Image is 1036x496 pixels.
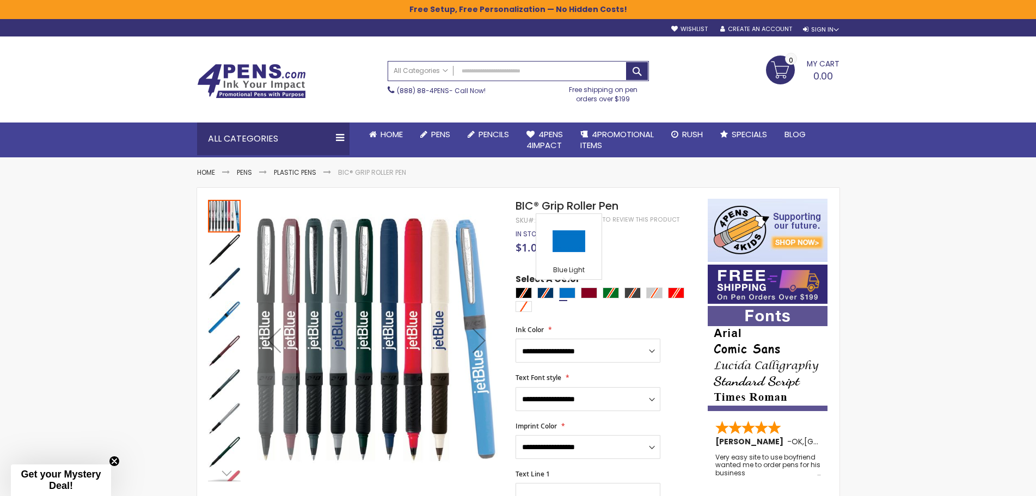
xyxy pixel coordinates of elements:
[479,128,509,140] span: Pencils
[197,168,215,177] a: Home
[208,401,242,435] div: BIC® Grip Roller Pen
[708,265,827,304] img: Free shipping on orders over $199
[516,229,545,238] span: In stock
[208,199,242,232] div: BIC® Grip Roller Pen
[518,123,572,158] a: 4Pens4impact
[526,128,563,151] span: 4Pens 4impact
[431,128,450,140] span: Pens
[237,168,252,177] a: Pens
[803,26,839,34] div: Sign In
[21,469,101,491] span: Get your Mystery Deal!
[397,86,449,95] a: (888) 88-4PENS
[789,55,793,65] span: 0
[720,25,792,33] a: Create an Account
[253,215,501,463] img: BIC® Grip Roller Pen
[712,123,776,146] a: Specials
[682,128,703,140] span: Rush
[208,266,242,300] div: BIC® Grip Roller Pen
[412,123,459,146] a: Pens
[208,465,241,481] div: Next
[208,300,242,334] div: BIC® Grip Roller Pen
[581,287,597,298] div: Burgundy
[732,128,767,140] span: Specials
[946,467,1036,496] iframe: Google Customer Reviews
[208,334,242,368] div: BIC® Grip Roller Pen
[715,436,787,447] span: [PERSON_NAME]
[572,123,663,158] a: 4PROMOTIONALITEMS
[516,198,618,213] span: BIC® Grip Roller Pen
[253,199,296,481] div: Previous
[580,128,654,151] span: 4PROMOTIONAL ITEMS
[381,128,403,140] span: Home
[394,66,448,75] span: All Categories
[715,454,821,477] div: Very easy site to use boyfriend wanted me to order pens for his business
[457,199,501,481] div: Next
[539,266,599,277] div: Blue Light
[516,325,544,334] span: Ink Color
[208,267,241,300] img: BIC® Grip Roller Pen
[708,199,827,262] img: 4pens 4 kids
[360,123,412,146] a: Home
[208,368,242,401] div: BIC® Grip Roller Pen
[708,306,827,411] img: font-personalization-examples
[11,464,111,496] div: Get your Mystery Deal!Close teaser
[766,56,839,83] a: 0.00 0
[516,230,545,238] div: Availability
[397,86,486,95] span: - Call Now!
[208,436,241,469] img: BIC® Grip Roller Pen
[559,287,575,298] div: Blue Light
[516,273,580,288] span: Select A Color
[208,402,241,435] img: BIC® Grip Roller Pen
[516,421,557,431] span: Imprint Color
[208,301,241,334] img: BIC® Grip Roller Pen
[197,123,350,155] div: All Categories
[338,168,406,177] li: BIC® Grip Roller Pen
[813,69,833,83] span: 0.00
[208,232,242,266] div: BIC® Grip Roller Pen
[208,234,241,266] img: BIC® Grip Roller Pen
[388,62,453,79] a: All Categories
[776,123,814,146] a: Blog
[208,435,242,469] div: BIC® Grip Roller Pen
[565,216,679,224] a: Be the first to review this product
[663,123,712,146] a: Rush
[516,240,543,255] span: $1.02
[208,369,241,401] img: BIC® Grip Roller Pen
[792,436,802,447] span: OK
[516,216,536,225] strong: SKU
[671,25,708,33] a: Wishlist
[804,436,884,447] span: [GEOGRAPHIC_DATA]
[516,469,550,479] span: Text Line 1
[557,81,649,103] div: Free shipping on pen orders over $199
[516,373,561,382] span: Text Font style
[274,168,316,177] a: Plastic Pens
[208,335,241,368] img: BIC® Grip Roller Pen
[787,436,884,447] span: - ,
[784,128,806,140] span: Blog
[459,123,518,146] a: Pencils
[109,456,120,467] button: Close teaser
[197,64,306,99] img: 4Pens Custom Pens and Promotional Products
